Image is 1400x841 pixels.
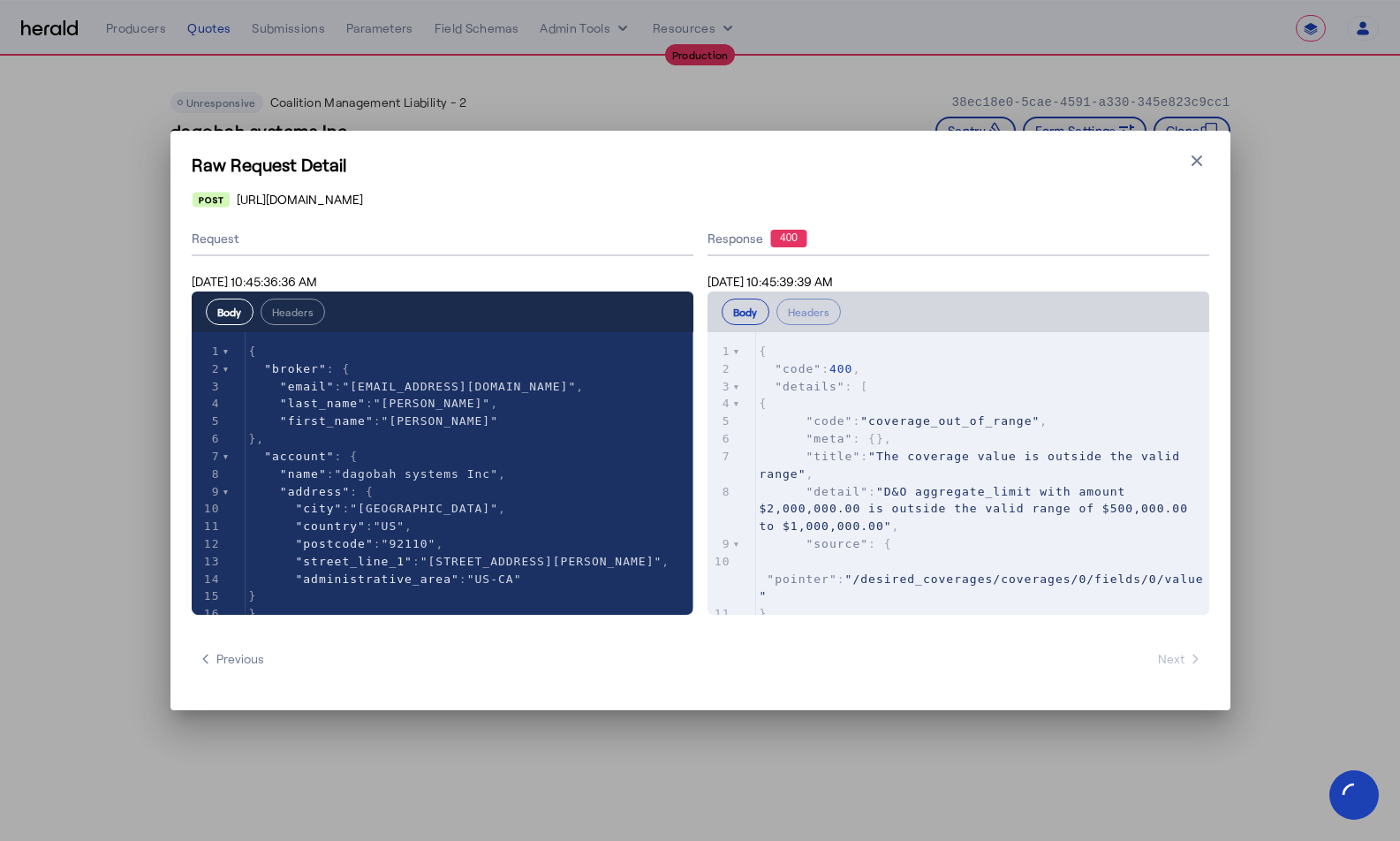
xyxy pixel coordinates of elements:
[708,448,733,466] div: 7
[776,299,841,325] button: Headers
[779,231,797,244] text: 400
[760,572,1204,603] span: "/desired_coverages/coverages/0/fields/0/value"
[806,414,852,428] span: "code"
[760,485,1196,534] span: : ,
[249,555,670,568] span: : ,
[192,343,223,360] div: 1
[767,572,836,586] span: "pointer"
[708,395,733,413] div: 4
[206,299,254,325] button: Body
[760,380,869,393] span: : [
[249,467,506,481] span: : ,
[192,223,693,256] div: Request
[249,345,257,358] span: {
[249,380,585,393] span: : ,
[760,450,1189,481] span: "The coverage value is outside the valid range"
[760,450,1189,481] span: : ,
[708,430,733,448] div: 6
[192,535,223,553] div: 12
[280,414,374,428] span: "first_name"
[192,518,223,535] div: 11
[760,555,1204,603] span: :
[708,413,733,430] div: 5
[249,589,257,602] span: }
[249,362,351,375] span: : {
[342,380,576,393] span: "[EMAIL_ADDRESS][DOMAIN_NAME]"
[760,537,892,550] span: : {
[192,466,223,483] div: 8
[192,643,271,675] button: Previous
[760,362,861,375] span: : ,
[806,450,860,463] span: "title"
[192,378,223,396] div: 3
[249,572,522,586] span: :
[249,502,506,515] span: : ,
[280,397,366,410] span: "last_name"
[249,519,412,533] span: : ,
[295,502,342,515] span: "city"
[708,483,733,501] div: 8
[280,467,327,481] span: "name"
[760,432,892,445] span: : {},
[192,553,223,571] div: 13
[264,362,327,375] span: "broker"
[295,537,373,550] span: "postcode"
[249,414,499,428] span: :
[760,485,1196,534] span: "D&O aggregate_limit with amount $2,000,000.00 is outside the valid range of $500,000.00 to $1,00...
[708,535,733,553] div: 9
[192,152,1209,177] h1: Raw Request Detail
[1151,643,1209,675] button: Next
[829,362,852,375] span: 400
[335,467,498,481] span: "dagobah systems Inc"
[192,430,223,448] div: 6
[192,395,223,413] div: 4
[192,571,223,588] div: 14
[249,607,265,620] span: },
[708,360,733,378] div: 2
[264,450,334,463] span: "account"
[295,572,458,586] span: "administrative_area"
[280,380,335,393] span: "email"
[382,537,436,550] span: "92110"
[192,274,317,289] span: [DATE] 10:45:36:36 AM
[199,650,264,668] span: Previous
[192,587,223,605] div: 15
[249,485,374,498] span: : {
[708,274,833,289] span: [DATE] 10:45:39:39 AM
[374,519,405,533] span: "US"
[192,360,223,378] div: 2
[806,537,868,550] span: "source"
[249,432,265,445] span: },
[467,572,522,586] span: "US-CA"
[295,519,365,533] span: "country"
[192,448,223,466] div: 7
[722,299,769,325] button: Body
[760,414,1048,428] span: : ,
[382,414,498,428] span: "[PERSON_NAME]"
[192,500,223,518] div: 10
[261,299,325,325] button: Headers
[708,378,733,396] div: 3
[420,555,662,568] span: "[STREET_ADDRESS][PERSON_NAME]"
[760,397,768,410] span: {
[775,380,844,393] span: "details"
[350,502,498,515] span: "[GEOGRAPHIC_DATA]"
[760,345,768,358] span: {
[708,605,733,623] div: 11
[374,397,490,410] span: "[PERSON_NAME]"
[192,413,223,430] div: 5
[249,537,444,550] span: : ,
[806,432,852,445] span: "meta"
[249,397,499,410] span: : ,
[708,553,733,571] div: 10
[1158,650,1202,668] span: Next
[708,343,733,360] div: 1
[192,483,223,501] div: 9
[760,607,776,620] span: },
[806,485,868,498] span: "detail"
[280,485,350,498] span: "address"
[237,191,363,208] span: [URL][DOMAIN_NAME]
[775,362,821,375] span: "code"
[192,605,223,623] div: 16
[295,555,412,568] span: "street_line_1"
